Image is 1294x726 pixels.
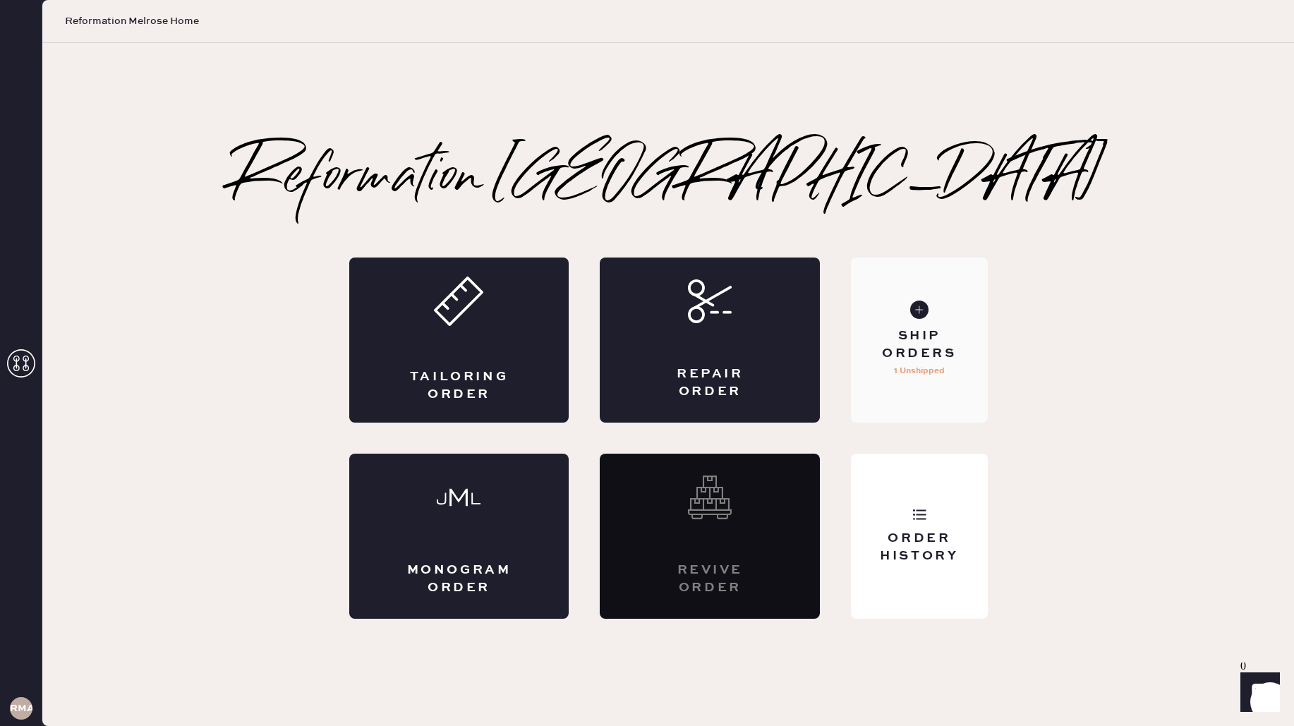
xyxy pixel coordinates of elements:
div: Interested? Contact us at care@hemster.co [600,454,820,619]
h3: RMA [10,703,32,713]
div: Monogram Order [406,562,513,597]
span: Reformation Melrose Home [65,14,199,28]
div: Order History [862,530,976,565]
div: Ship Orders [862,327,976,363]
div: Repair Order [656,365,763,401]
div: Tailoring Order [406,368,513,404]
p: 1 Unshipped [894,363,945,380]
h2: Reformation [GEOGRAPHIC_DATA] [232,150,1105,207]
div: Revive order [656,562,763,597]
iframe: Front Chat [1227,663,1288,723]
